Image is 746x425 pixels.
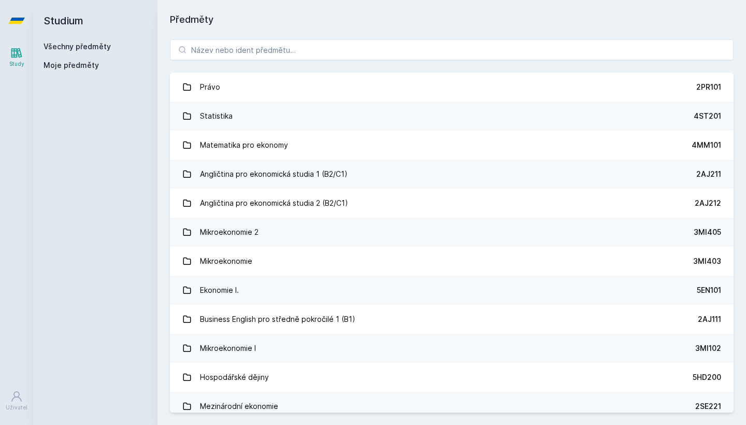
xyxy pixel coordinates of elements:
div: Statistika [200,106,233,126]
a: Angličtina pro ekonomická studia 2 (B2/C1) 2AJ212 [170,189,734,218]
div: 3MI405 [694,227,721,237]
div: Hospodářské dějiny [200,367,269,388]
a: Hospodářské dějiny 5HD200 [170,363,734,392]
div: 3MI403 [693,256,721,266]
a: Právo 2PR101 [170,73,734,102]
div: Angličtina pro ekonomická studia 1 (B2/C1) [200,164,348,185]
div: 4MM101 [692,140,721,150]
span: Moje předměty [44,60,99,70]
div: 3MI102 [695,343,721,353]
a: Mikroekonomie I 3MI102 [170,334,734,363]
a: Všechny předměty [44,42,111,51]
div: Study [9,60,24,68]
div: Mikroekonomie I [200,338,256,359]
div: 2PR101 [696,82,721,92]
a: Business English pro středně pokročilé 1 (B1) 2AJ111 [170,305,734,334]
div: 5HD200 [693,372,721,382]
div: 2AJ212 [695,198,721,208]
div: Business English pro středně pokročilé 1 (B1) [200,309,355,330]
div: Angličtina pro ekonomická studia 2 (B2/C1) [200,193,348,214]
div: 2AJ211 [696,169,721,179]
a: Statistika 4ST201 [170,102,734,131]
input: Název nebo ident předmětu… [170,39,734,60]
a: Mikroekonomie 2 3MI405 [170,218,734,247]
a: Ekonomie I. 5EN101 [170,276,734,305]
div: 4ST201 [694,111,721,121]
div: Uživatel [6,404,27,412]
a: Matematika pro ekonomy 4MM101 [170,131,734,160]
div: 2AJ111 [698,314,721,324]
div: Právo [200,77,220,97]
a: Uživatel [2,385,31,417]
div: 2SE221 [695,401,721,412]
div: Matematika pro ekonomy [200,135,288,155]
a: Study [2,41,31,73]
div: Mezinárodní ekonomie [200,396,278,417]
div: 5EN101 [697,285,721,295]
a: Angličtina pro ekonomická studia 1 (B2/C1) 2AJ211 [170,160,734,189]
h1: Předměty [170,12,734,27]
div: Mikroekonomie [200,251,252,272]
a: Mikroekonomie 3MI403 [170,247,734,276]
a: Mezinárodní ekonomie 2SE221 [170,392,734,421]
div: Ekonomie I. [200,280,239,301]
div: Mikroekonomie 2 [200,222,259,243]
